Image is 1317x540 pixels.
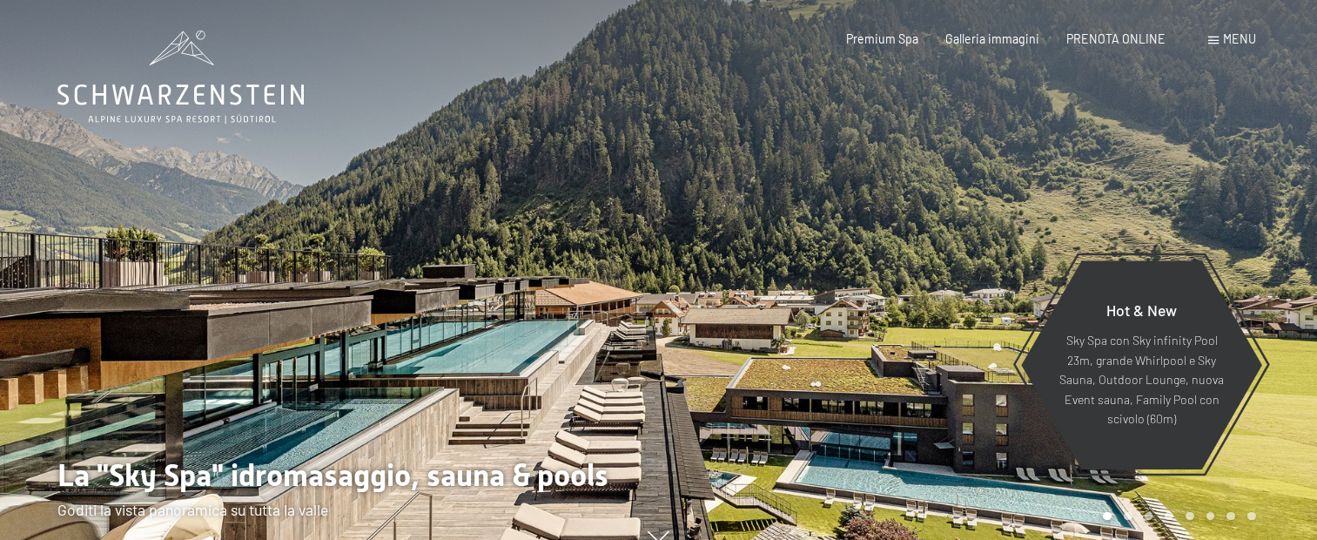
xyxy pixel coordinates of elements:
div: Carousel Page 1 (Current Slide) [1103,512,1112,521]
a: Premium Spa [846,31,918,46]
div: Carousel Page 5 [1186,512,1194,521]
a: PRENOTA ONLINE [1066,31,1166,46]
div: Carousel Pagination [1097,512,1255,521]
span: Menu [1223,31,1256,46]
div: Carousel Page 6 [1206,512,1215,521]
span: Hot & New [1106,300,1177,320]
p: Sky Spa con Sky infinity Pool 23m, grande Whirlpool e Sky Sauna, Outdoor Lounge, nuova Event saun... [1058,331,1225,429]
div: Carousel Page 7 [1226,512,1235,521]
a: Galleria immagini [945,31,1039,46]
div: Carousel Page 8 [1247,512,1256,521]
a: Hot & New Sky Spa con Sky infinity Pool 23m, grande Whirlpool e Sky Sauna, Outdoor Lounge, nuova ... [1020,260,1263,470]
div: Carousel Page 3 [1145,512,1153,521]
div: Carousel Page 4 [1165,512,1173,521]
div: Carousel Page 2 [1124,512,1132,521]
